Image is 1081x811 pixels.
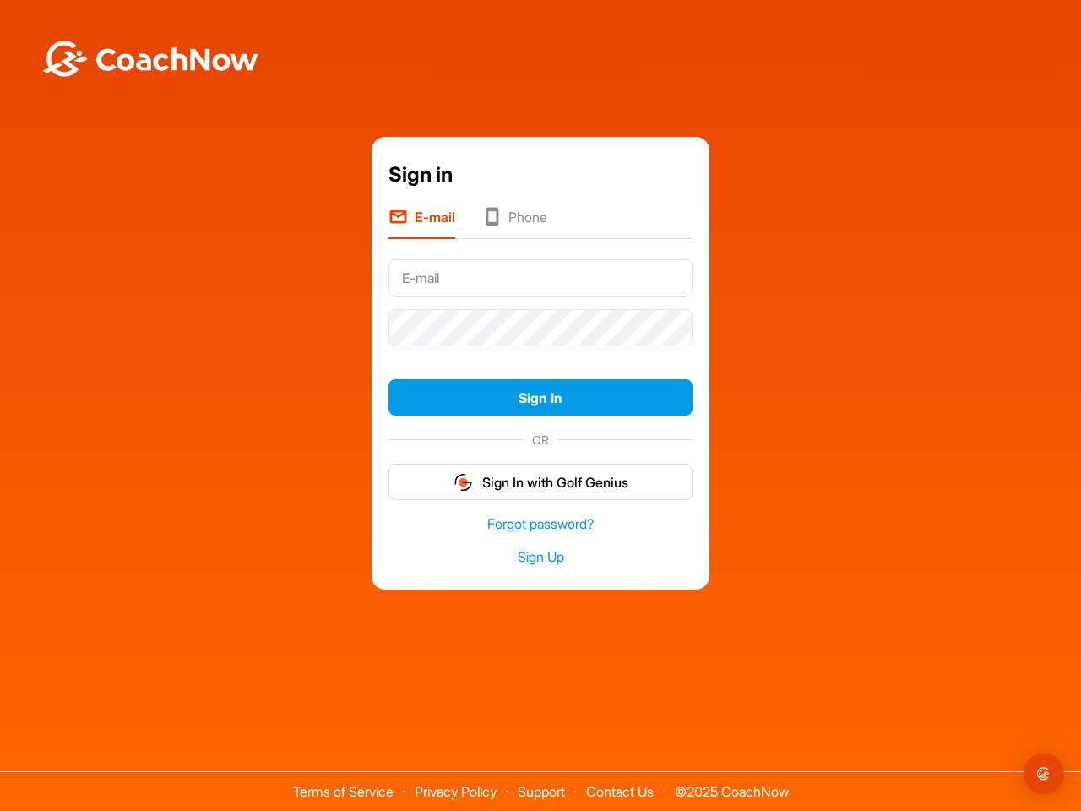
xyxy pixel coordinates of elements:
a: Contact Us [586,783,654,800]
div: Sign in [388,160,693,190]
a: Privacy Policy [415,783,497,800]
a: Terms of Service [293,783,394,800]
button: Sign In [388,379,693,416]
button: Sign In with Golf Genius [388,464,693,500]
span: © 2025 CoachNow [666,772,797,798]
img: gg_logo [453,472,474,493]
div: Open Intercom Messenger [1024,754,1064,794]
li: E-mail [388,207,455,239]
a: Sign Up [388,547,693,567]
span: OR [524,431,557,449]
input: E-mail [388,259,693,297]
img: BwLJSsUCoWCh5upNqxVrqldRgqLPVwmV24tXu5FoVAoFEpwwqQ3VIfuoInZCoVCoTD4vwADAC3ZFMkVEQFDAAAAAElFTkSuQmCC [41,41,260,77]
a: Support [518,783,565,800]
li: Phone [482,207,547,239]
a: Forgot password? [388,514,693,534]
